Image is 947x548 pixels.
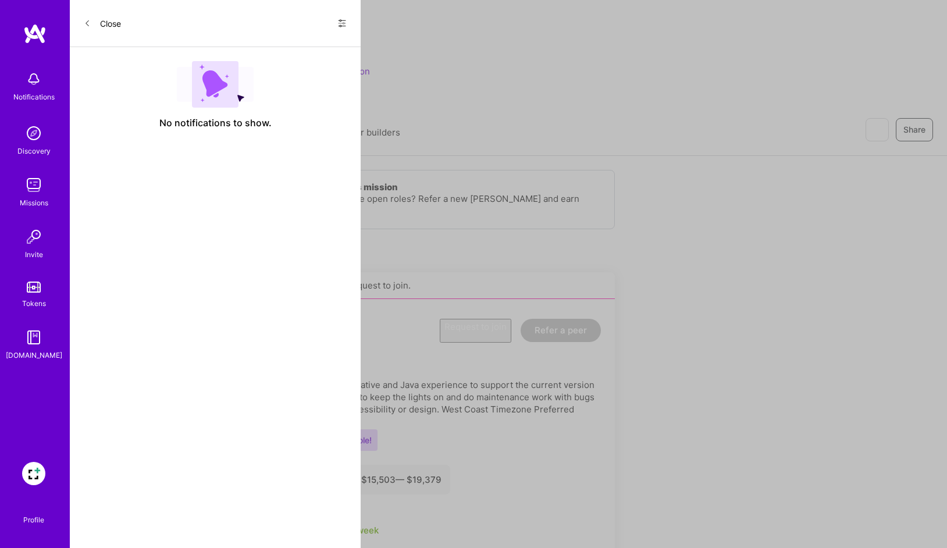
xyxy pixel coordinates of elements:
div: [DOMAIN_NAME] [6,349,62,361]
div: Profile [23,514,44,525]
div: Invite [25,248,43,261]
img: empty [177,61,254,108]
span: No notifications to show. [159,117,272,129]
a: Wellth: QA Engineer for Health & Wellness Company [19,462,48,485]
img: teamwork [22,173,45,197]
img: tokens [27,282,41,293]
img: Invite [22,225,45,248]
img: guide book [22,326,45,349]
div: Notifications [13,91,55,103]
img: discovery [22,122,45,145]
button: Close [84,14,121,33]
div: Discovery [17,145,51,157]
div: Tokens [22,297,46,309]
img: logo [23,23,47,44]
a: Profile [19,501,48,525]
img: bell [22,67,45,91]
div: Missions [20,197,48,209]
img: Wellth: QA Engineer for Health & Wellness Company [22,462,45,485]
